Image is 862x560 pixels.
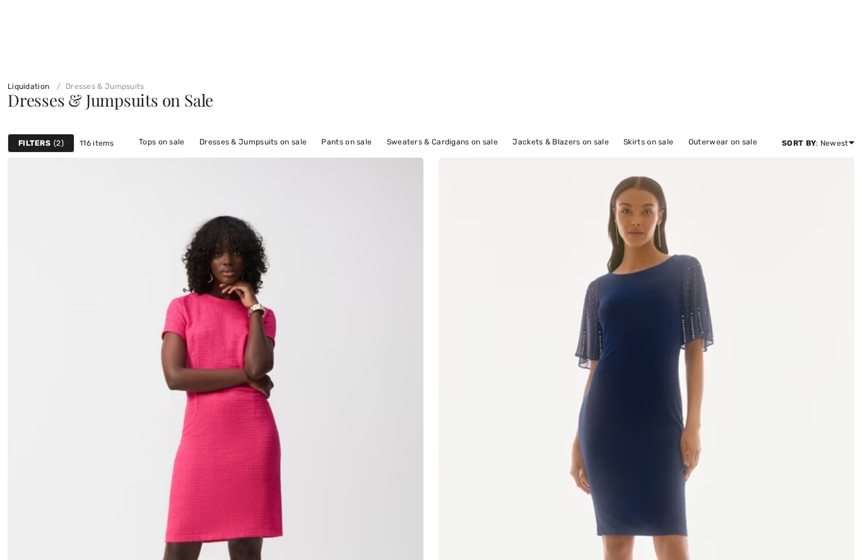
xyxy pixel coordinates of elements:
a: Jackets & Blazers on sale [506,134,615,150]
span: 2 [54,137,64,149]
a: Liquidation [8,82,49,91]
a: Sweaters & Cardigans on sale [381,134,504,150]
iframe: Opens a widget where you can chat to one of our agents [779,522,849,554]
strong: Sort By [782,139,816,148]
a: Tops on sale [133,134,191,150]
span: 116 items [80,137,114,149]
a: Dresses & Jumpsuits on sale [193,134,313,150]
a: Pants on sale [315,134,378,150]
a: Dresses & Jumpsuits [52,82,145,91]
a: Skirts on sale [617,134,680,150]
div: : Newest [782,137,854,149]
strong: Filters [18,137,50,149]
a: Outerwear on sale [682,134,764,150]
span: Dresses & Jumpsuits on Sale [8,89,213,111]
